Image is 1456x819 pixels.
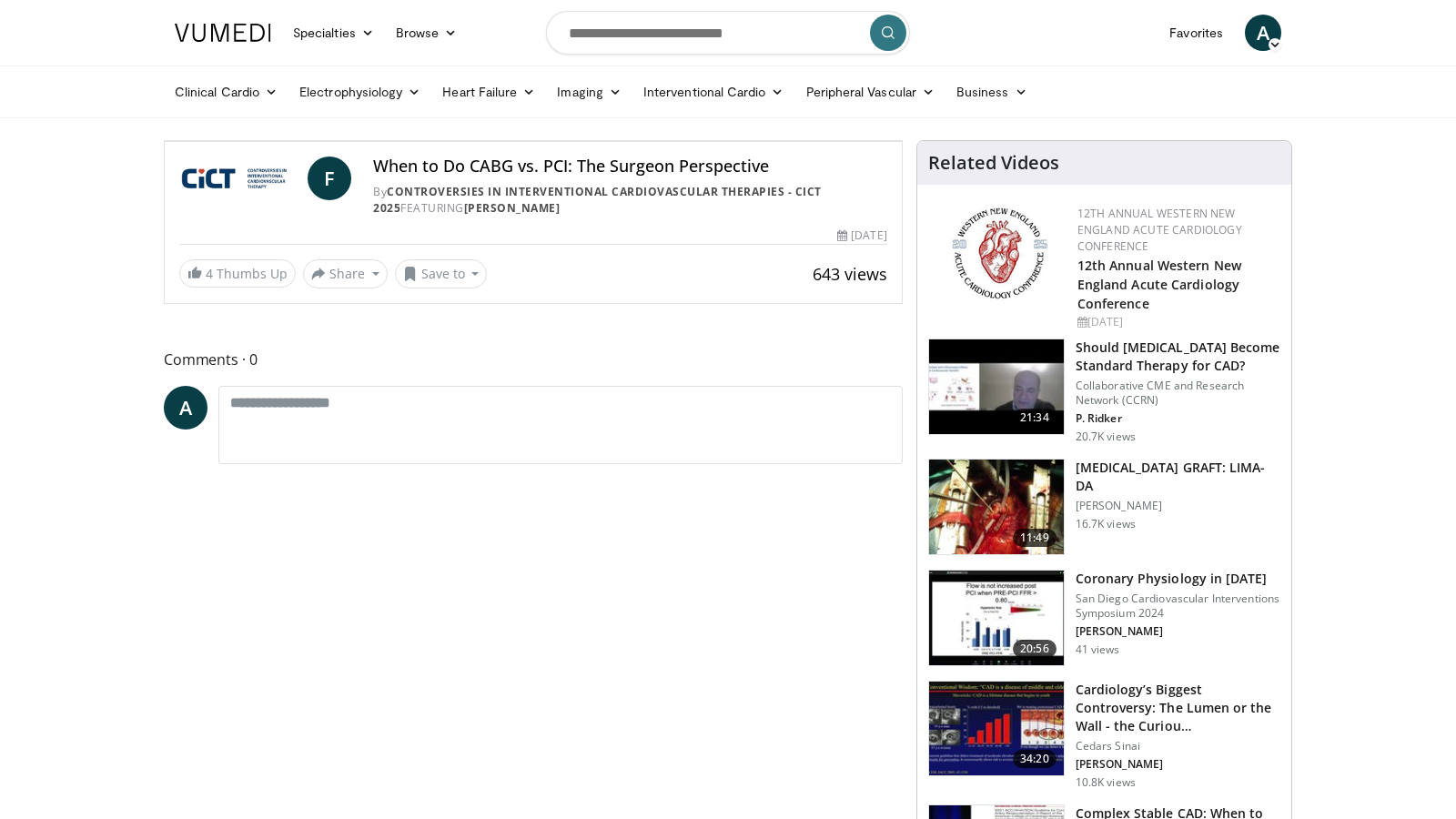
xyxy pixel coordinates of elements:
span: 11:49 [1013,529,1057,547]
span: 34:20 [1013,750,1057,768]
span: 643 views [813,263,887,285]
a: 34:20 Cardiology’s Biggest Controversy: The Lumen or the Wall - the Curiou… Cedars Sinai [PERSON_... [928,681,1280,790]
a: Imaging [546,74,632,110]
h4: Related Videos [928,152,1059,174]
a: Favorites [1158,15,1234,51]
p: 16.7K views [1076,517,1136,531]
h3: Should [MEDICAL_DATA] Become Standard Therapy for CAD? [1076,339,1280,375]
p: 10.8K views [1076,775,1136,790]
a: Heart Failure [431,74,546,110]
a: Interventional Cardio [632,74,795,110]
p: [PERSON_NAME] [1076,624,1280,639]
p: 41 views [1076,642,1120,657]
a: Specialties [282,15,385,51]
p: [PERSON_NAME] [1076,757,1280,772]
a: A [164,386,207,430]
a: F [308,157,351,200]
p: 20.7K views [1076,430,1136,444]
span: 4 [206,265,213,282]
a: Business [945,74,1038,110]
p: P. Ridker [1076,411,1280,426]
div: By FEATURING [373,184,886,217]
a: Clinical Cardio [164,74,288,110]
img: d02e6d71-9921-427a-ab27-a615a15c5bda.150x105_q85_crop-smart_upscale.jpg [929,571,1064,665]
a: 12th Annual Western New England Acute Cardiology Conference [1077,257,1241,312]
a: 21:34 Should [MEDICAL_DATA] Become Standard Therapy for CAD? Collaborative CME and Research Netwo... [928,339,1280,444]
button: Save to [395,259,488,288]
img: 0954f259-7907-4053-a817-32a96463ecc8.png.150x105_q85_autocrop_double_scale_upscale_version-0.2.png [949,206,1050,301]
a: Browse [385,15,469,51]
a: [PERSON_NAME] [464,200,561,216]
p: Collaborative CME and Research Network (CCRN) [1076,379,1280,408]
a: 20:56 Coronary Physiology in [DATE] San Diego Cardiovascular Interventions Symposium 2024 [PERSON... [928,570,1280,666]
p: [PERSON_NAME] [1076,499,1280,513]
h3: [MEDICAL_DATA] GRAFT: LIMA-DA [1076,459,1280,495]
a: Electrophysiology [288,74,431,110]
a: Peripheral Vascular [795,74,945,110]
a: A [1245,15,1281,51]
img: VuMedi Logo [175,24,271,42]
span: 21:34 [1013,409,1057,427]
div: [DATE] [1077,314,1277,330]
a: 12th Annual Western New England Acute Cardiology Conference [1077,206,1242,254]
a: 4 Thumbs Up [179,259,296,288]
img: eb63832d-2f75-457d-8c1a-bbdc90eb409c.150x105_q85_crop-smart_upscale.jpg [929,339,1064,434]
span: 20:56 [1013,640,1057,658]
a: Controversies in Interventional Cardiovascular Therapies - CICT 2025 [373,184,822,216]
img: feAgcbrvkPN5ynqH4xMDoxOjA4MTsiGN.150x105_q85_crop-smart_upscale.jpg [929,460,1064,554]
h3: Cardiology’s Biggest Controversy: The Lumen or the Wall - the Curiou… [1076,681,1280,735]
video-js: Video Player [165,141,902,142]
p: Cedars Sinai [1076,739,1280,753]
a: 11:49 [MEDICAL_DATA] GRAFT: LIMA-DA [PERSON_NAME] 16.7K views [928,459,1280,555]
img: Controversies in Interventional Cardiovascular Therapies - CICT 2025 [179,157,300,200]
span: Comments 0 [164,348,903,371]
input: Search topics, interventions [546,11,910,55]
button: Share [303,259,388,288]
p: San Diego Cardiovascular Interventions Symposium 2024 [1076,591,1280,621]
h3: Coronary Physiology in [DATE] [1076,570,1280,588]
h4: When to Do CABG vs. PCI: The Surgeon Perspective [373,157,886,177]
div: [DATE] [837,227,886,244]
img: d453240d-5894-4336-be61-abca2891f366.150x105_q85_crop-smart_upscale.jpg [929,682,1064,776]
